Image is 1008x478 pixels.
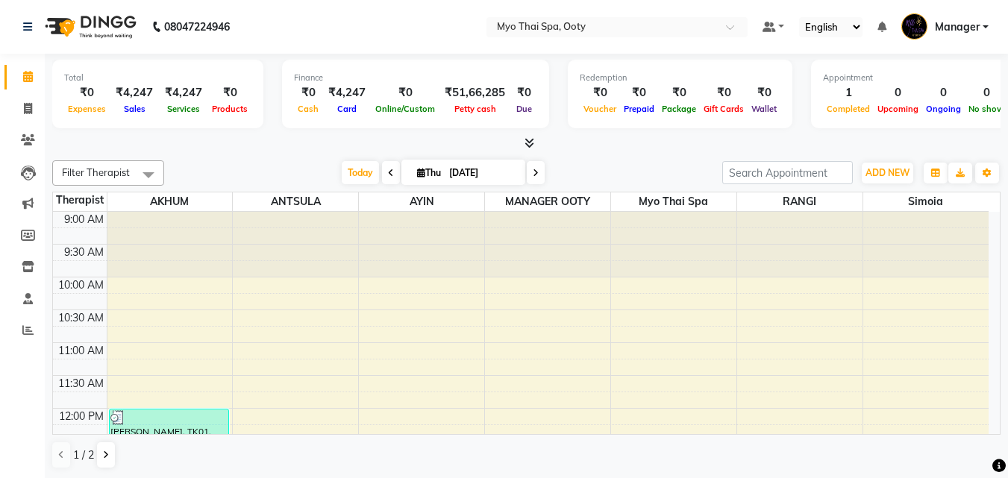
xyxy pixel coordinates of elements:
div: Therapist [53,192,107,208]
span: Completed [823,104,874,114]
span: Card [334,104,360,114]
div: ₹4,247 [110,84,159,101]
div: Total [64,72,251,84]
button: ADD NEW [862,163,913,183]
div: 10:00 AM [55,277,107,293]
span: AKHUM [107,192,233,211]
div: ₹0 [580,84,620,101]
div: ₹4,247 [322,84,372,101]
span: Filter Therapist [62,166,130,178]
div: 10:30 AM [55,310,107,326]
div: ₹51,66,285 [439,84,511,101]
div: ₹0 [700,84,748,101]
span: Prepaid [620,104,658,114]
span: Products [208,104,251,114]
span: Ongoing [922,104,965,114]
span: RANGI [737,192,863,211]
span: 1 / 2 [73,447,94,463]
span: Thu [413,167,445,178]
span: Wallet [748,104,780,114]
span: Cash [294,104,322,114]
input: Search Appointment [722,161,853,184]
div: Redemption [580,72,780,84]
span: Sales [120,104,149,114]
div: 0 [922,84,965,101]
div: ₹4,247 [159,84,208,101]
b: 08047224946 [164,6,230,48]
div: 9:30 AM [61,245,107,260]
div: ₹0 [748,84,780,101]
div: ₹0 [208,84,251,101]
div: 11:00 AM [55,343,107,359]
div: 0 [874,84,922,101]
span: Today [342,161,379,184]
div: 1 [823,84,874,101]
span: simoia [863,192,989,211]
span: ADD NEW [865,167,910,178]
span: Online/Custom [372,104,439,114]
span: MANAGER OOTY [485,192,610,211]
span: Due [513,104,536,114]
div: 11:30 AM [55,376,107,391]
input: 2025-09-04 [445,162,519,184]
img: logo [38,6,140,48]
span: Package [658,104,700,114]
span: AYIN [359,192,484,211]
div: ₹0 [658,84,700,101]
span: Petty cash [451,104,500,114]
span: Manager [935,19,980,35]
span: Expenses [64,104,110,114]
span: Services [163,104,204,114]
div: ₹0 [64,84,110,101]
div: 0 [965,84,1008,101]
span: No show [965,104,1008,114]
span: Upcoming [874,104,922,114]
div: Appointment [823,72,1008,84]
span: Voucher [580,104,620,114]
div: Finance [294,72,537,84]
span: Gift Cards [700,104,748,114]
div: ₹0 [511,84,537,101]
div: ₹0 [620,84,658,101]
div: 12:00 PM [56,409,107,424]
div: ₹0 [372,84,439,101]
img: Manager [901,13,927,40]
span: ANTSULA [233,192,358,211]
div: 9:00 AM [61,212,107,227]
div: ₹0 [294,84,322,101]
span: Myo Thai Spa [611,192,736,211]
